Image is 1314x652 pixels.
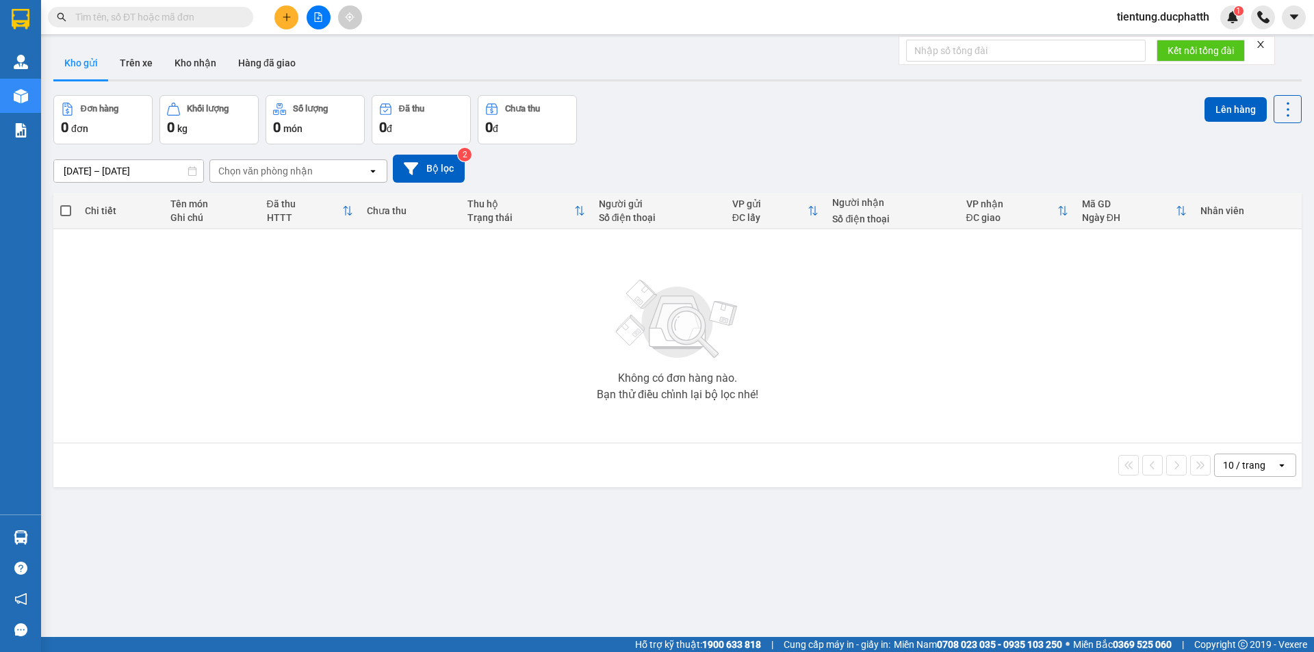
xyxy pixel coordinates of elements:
[187,104,229,114] div: Khối lượng
[725,193,826,229] th: Toggle SortBy
[1204,97,1267,122] button: Lên hàng
[218,164,313,178] div: Chọn văn phòng nhận
[267,198,343,209] div: Đã thu
[170,212,253,223] div: Ghi chú
[367,205,454,216] div: Chưa thu
[1113,639,1172,650] strong: 0369 525 060
[771,637,773,652] span: |
[485,119,493,135] span: 0
[1236,6,1241,16] span: 1
[599,198,719,209] div: Người gửi
[14,123,28,138] img: solution-icon
[1238,640,1248,649] span: copyright
[906,40,1146,62] input: Nhập số tổng đài
[832,213,952,224] div: Số điện thoại
[1066,642,1070,647] span: ⚪️
[493,123,498,134] span: đ
[164,47,227,79] button: Kho nhận
[53,95,153,144] button: Đơn hàng0đơn
[393,155,465,183] button: Bộ lọc
[273,119,281,135] span: 0
[368,166,378,177] svg: open
[894,637,1062,652] span: Miền Nam
[732,212,808,223] div: ĐC lấy
[75,10,237,25] input: Tìm tên, số ĐT hoặc mã đơn
[338,5,362,29] button: aim
[461,193,592,229] th: Toggle SortBy
[1073,637,1172,652] span: Miền Bắc
[966,198,1057,209] div: VP nhận
[959,193,1075,229] th: Toggle SortBy
[1200,205,1295,216] div: Nhân viên
[635,637,761,652] span: Hỗ trợ kỹ thuật:
[282,12,292,22] span: plus
[478,95,577,144] button: Chưa thu0đ
[379,119,387,135] span: 0
[387,123,392,134] span: đ
[177,123,188,134] span: kg
[618,373,737,384] div: Không có đơn hàng nào.
[109,47,164,79] button: Trên xe
[1282,5,1306,29] button: caret-down
[267,212,343,223] div: HTTT
[467,212,574,223] div: Trạng thái
[1075,193,1194,229] th: Toggle SortBy
[170,198,253,209] div: Tên món
[399,104,424,114] div: Đã thu
[966,212,1057,223] div: ĐC giao
[85,205,156,216] div: Chi tiết
[1157,40,1245,62] button: Kết nối tổng đài
[283,123,302,134] span: món
[458,148,472,161] sup: 2
[1256,40,1265,49] span: close
[12,9,29,29] img: logo-vxr
[260,193,361,229] th: Toggle SortBy
[1288,11,1300,23] span: caret-down
[1106,8,1220,25] span: tientung.ducphatth
[307,5,331,29] button: file-add
[274,5,298,29] button: plus
[1182,637,1184,652] span: |
[266,95,365,144] button: Số lượng0món
[937,639,1062,650] strong: 0708 023 035 - 0935 103 250
[227,47,307,79] button: Hàng đã giao
[167,119,175,135] span: 0
[597,389,758,400] div: Bạn thử điều chỉnh lại bộ lọc nhé!
[14,623,27,636] span: message
[81,104,118,114] div: Đơn hàng
[1234,6,1244,16] sup: 1
[1257,11,1270,23] img: phone-icon
[54,160,203,182] input: Select a date range.
[159,95,259,144] button: Khối lượng0kg
[1226,11,1239,23] img: icon-new-feature
[14,592,27,605] span: notification
[14,55,28,69] img: warehouse-icon
[732,198,808,209] div: VP gửi
[1276,460,1287,471] svg: open
[14,530,28,545] img: warehouse-icon
[1082,212,1176,223] div: Ngày ĐH
[784,637,890,652] span: Cung cấp máy in - giấy in:
[14,562,27,575] span: question-circle
[14,89,28,103] img: warehouse-icon
[293,104,328,114] div: Số lượng
[1223,458,1265,472] div: 10 / trang
[313,12,323,22] span: file-add
[609,272,746,367] img: svg+xml;base64,PHN2ZyBjbGFzcz0ibGlzdC1wbHVnX19zdmciIHhtbG5zPSJodHRwOi8vd3d3LnczLm9yZy8yMDAwL3N2Zy...
[372,95,471,144] button: Đã thu0đ
[832,197,952,208] div: Người nhận
[57,12,66,22] span: search
[61,119,68,135] span: 0
[505,104,540,114] div: Chưa thu
[1082,198,1176,209] div: Mã GD
[702,639,761,650] strong: 1900 633 818
[53,47,109,79] button: Kho gửi
[345,12,355,22] span: aim
[1168,43,1234,58] span: Kết nối tổng đài
[599,212,719,223] div: Số điện thoại
[71,123,88,134] span: đơn
[467,198,574,209] div: Thu hộ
